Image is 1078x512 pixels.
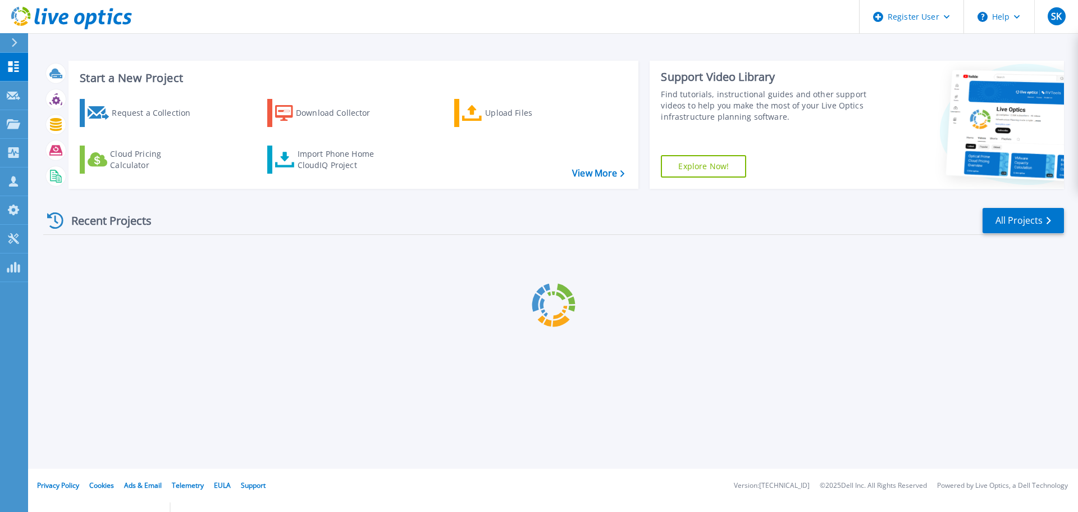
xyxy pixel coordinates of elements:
a: Upload Files [454,99,579,127]
h3: Start a New Project [80,72,624,84]
a: EULA [214,481,231,490]
li: Powered by Live Optics, a Dell Technology [937,482,1068,490]
div: Recent Projects [43,207,167,234]
li: Version: [TECHNICAL_ID] [734,482,810,490]
a: Ads & Email [124,481,162,490]
div: Support Video Library [661,70,872,84]
div: Download Collector [296,102,386,124]
div: Request a Collection [112,102,202,124]
a: Privacy Policy [37,481,79,490]
a: View More [572,168,624,179]
a: All Projects [983,208,1064,233]
div: Upload Files [485,102,575,124]
div: Cloud Pricing Calculator [110,148,200,171]
a: Cookies [89,481,114,490]
a: Request a Collection [80,99,205,127]
div: Find tutorials, instructional guides and other support videos to help you make the most of your L... [661,89,872,123]
a: Cloud Pricing Calculator [80,146,205,174]
a: Telemetry [172,481,204,490]
span: SK [1051,12,1062,21]
a: Download Collector [267,99,392,127]
li: © 2025 Dell Inc. All Rights Reserved [820,482,927,490]
a: Explore Now! [661,155,746,178]
div: Import Phone Home CloudIQ Project [298,148,385,171]
a: Support [241,481,266,490]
